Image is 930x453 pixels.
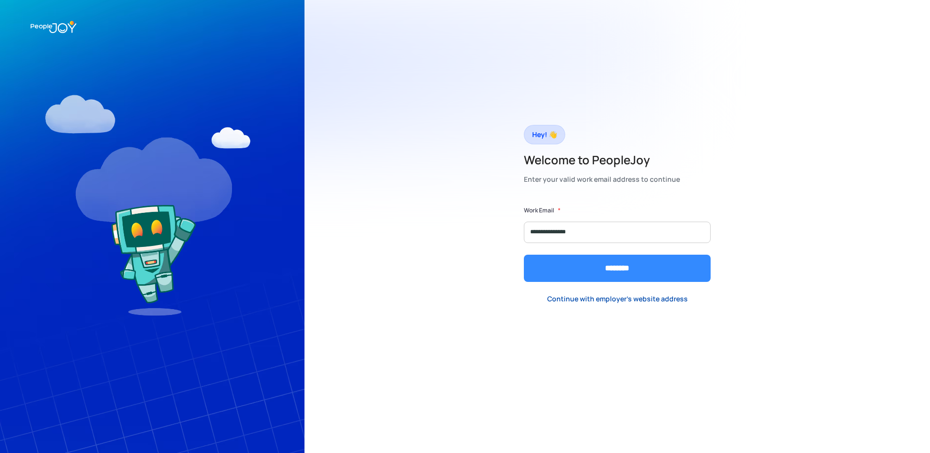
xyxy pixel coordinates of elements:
[532,128,557,141] div: Hey! 👋
[547,294,688,304] div: Continue with employer's website address
[524,152,680,168] h2: Welcome to PeopleJoy
[524,173,680,186] div: Enter your valid work email address to continue
[524,206,711,282] form: Form
[539,289,696,309] a: Continue with employer's website address
[524,206,554,215] label: Work Email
